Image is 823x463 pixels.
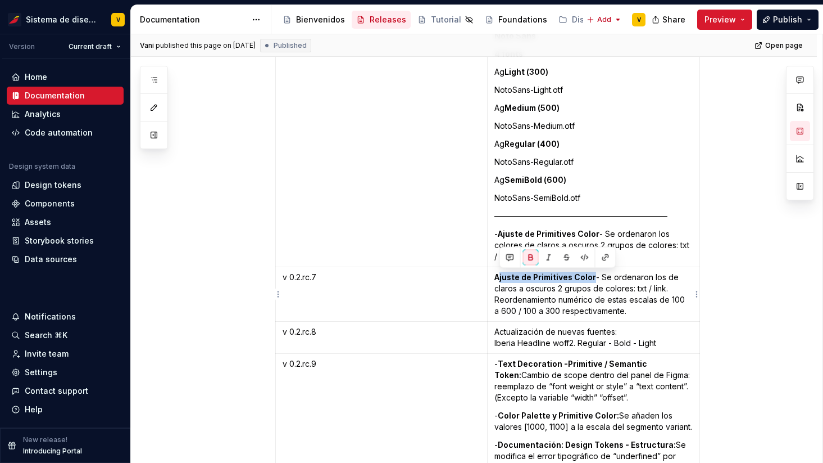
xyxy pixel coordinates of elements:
strong: Light (300) [504,67,548,77]
div: Storybook stories [25,235,94,246]
img: 55604660-494d-44a9-beb2-692398e9940a.png [8,13,21,26]
span: Add [597,15,611,24]
div: Assets [25,217,51,228]
strong: Ajuste de Primitives Color [498,229,599,239]
div: Invite team [25,348,69,359]
strong: SemiBold (600) [504,175,566,185]
div: Page tree [278,8,581,31]
a: Code automation [7,124,124,142]
a: Releases [352,11,411,29]
strong: Text Decoration -Primitive / Semantic Token: [494,359,649,380]
div: Home [25,71,47,83]
a: Data sources [7,250,124,268]
p: Introducing Portal [23,447,82,456]
span: Current draft [69,42,112,51]
span: Open page [765,41,803,50]
p: NotoSans-Regular.otf [494,156,693,168]
p: NotoSans-Light.otf [494,84,693,96]
button: Preview [697,10,752,30]
div: Help [25,404,43,415]
a: Diseño [554,11,616,29]
div: Settings [25,367,57,378]
p: - Se añaden los valores [1000, 1100] a la escala del segmento variant. [494,410,693,433]
strong: Medium (500) [504,103,560,113]
a: Open page [751,38,808,53]
div: Components [25,198,75,209]
div: published this page on [DATE] [156,41,256,50]
a: Components [7,195,124,213]
a: Invite team [7,345,124,363]
a: Bienvenidos [278,11,349,29]
p: - Se ordenaron los de claros a oscuros 2 grupos de colores: txt / link. Reordenamiento numérico d... [494,272,693,317]
p: v 0.2.rc.9 [283,358,480,370]
div: Design system data [9,162,75,171]
a: Foundations [480,11,552,29]
div: Notifications [25,311,76,322]
button: Current draft [63,39,126,55]
strong: Documentación: Design Tokens - Estructura: [498,440,676,449]
div: Documentation [140,14,246,25]
p: v 0.2.rc.7 [283,272,480,283]
button: Add [583,12,625,28]
div: Documentation [25,90,85,101]
a: Storybook stories [7,232,124,250]
button: Contact support [7,382,124,400]
button: Publish [757,10,819,30]
p: Actualización de nuevas fuentes: Iberia Headline woff2. Regular - Bold - Light [494,326,693,349]
p: - Cambio de scope dentro del panel de Figma: reemplazo de “font weight or style” a “text content”... [494,358,693,403]
p: - - Se ordenaron los colores de claros a oscuros 2 grupos de colores: txt / link [494,228,693,262]
a: Documentation [7,87,124,105]
strong: Regular (400) [504,139,560,149]
div: Bienvenidos [296,14,345,25]
a: Design tokens [7,176,124,194]
div: Contact support [25,385,88,397]
p: NotoSans-SemiBold.otf [494,192,693,204]
p: Ag [494,102,693,114]
span: Share [662,14,685,25]
div: Diseño [572,14,599,25]
button: Share [646,10,693,30]
div: Tutorial [431,14,461,25]
a: Home [7,68,124,86]
div: Search ⌘K [25,330,67,341]
p: Ag [494,138,693,150]
div: Data sources [25,254,77,265]
button: Sistema de diseño IberiaV [2,7,128,32]
div: Code automation [25,127,93,138]
div: Version [9,42,35,51]
span: Publish [773,14,802,25]
div: V [116,15,120,24]
span: Vani [140,41,154,50]
button: Search ⌘K [7,326,124,344]
button: Help [7,401,124,419]
a: Tutorial [413,11,478,29]
div: Analytics [25,109,61,120]
strong: Color Palette y Primitive Color: [498,411,619,420]
span: Published [274,41,307,50]
p: v 0.2.rc.8 [283,326,480,338]
div: Foundations [498,14,547,25]
p: Ag [494,66,693,78]
p: New release! [23,435,67,444]
div: Sistema de diseño Iberia [26,14,98,25]
a: Analytics [7,105,124,123]
div: Releases [370,14,406,25]
p: NotoSans-Medium.otf [494,120,693,132]
strong: Ajuste de Primitives Color [494,272,596,282]
a: Settings [7,363,124,381]
a: Assets [7,213,124,231]
p: Ag [494,174,693,186]
div: Design tokens [25,179,81,191]
div: V [637,15,641,24]
p: —————————————————————— [494,210,693,222]
button: Notifications [7,308,124,326]
span: Preview [704,14,736,25]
